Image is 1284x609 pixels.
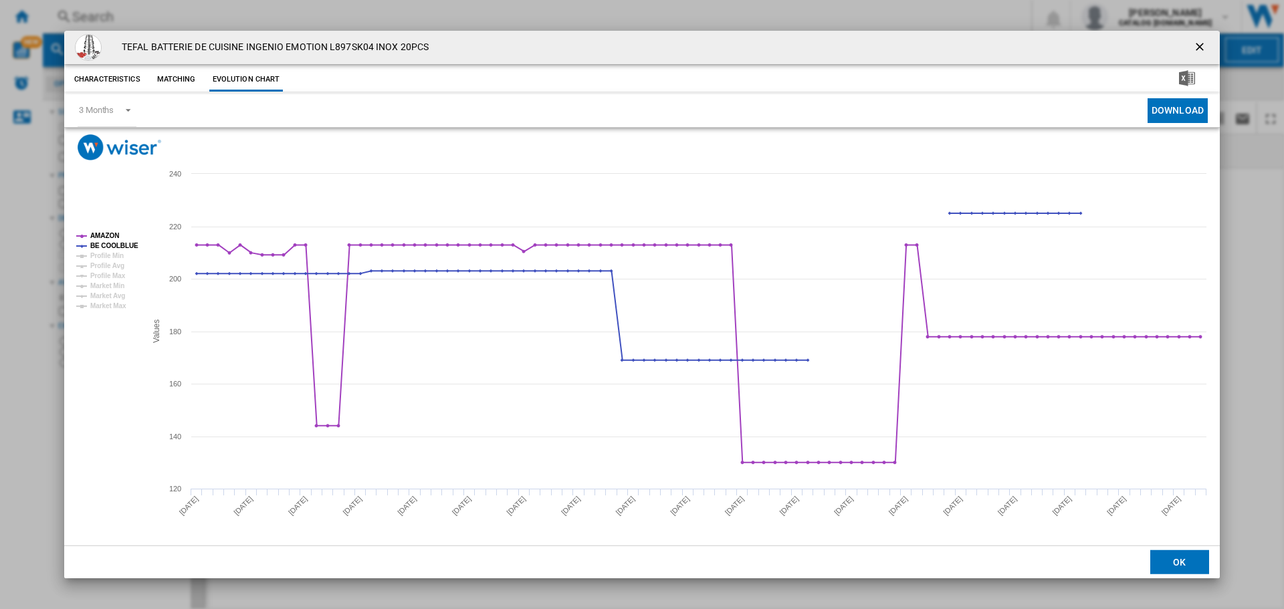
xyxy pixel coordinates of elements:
tspan: 240 [169,170,181,178]
ng-md-icon: getI18NText('BUTTONS.CLOSE_DIALOG') [1193,40,1209,56]
tspan: Market Min [90,282,124,289]
tspan: 220 [169,223,181,231]
tspan: [DATE] [996,495,1019,517]
tspan: [DATE] [232,495,254,517]
button: Download [1148,98,1208,123]
tspan: [DATE] [451,495,473,517]
img: logo_wiser_300x94.png [78,134,161,160]
tspan: [DATE] [178,495,200,517]
tspan: Market Max [90,302,126,310]
tspan: [DATE] [778,495,800,517]
tspan: [DATE] [724,495,746,517]
tspan: 180 [169,328,181,336]
tspan: Profile Max [90,272,126,279]
tspan: [DATE] [287,495,309,517]
md-dialog: Product popup [64,31,1220,579]
button: OK [1150,550,1209,574]
img: 719i333c79L._AC_SX300_SY300_QL70_ML2_.jpg [75,34,102,61]
tspan: [DATE] [669,495,691,517]
div: 3 Months [79,105,114,115]
tspan: [DATE] [341,495,363,517]
tspan: [DATE] [942,495,964,517]
tspan: [DATE] [615,495,637,517]
tspan: Values [152,320,161,343]
tspan: [DATE] [887,495,909,517]
tspan: AMAZON [90,232,119,239]
button: Matching [147,68,206,92]
tspan: BE COOLBLUE [90,242,138,249]
tspan: [DATE] [1105,495,1128,517]
tspan: 120 [169,485,181,493]
tspan: [DATE] [505,495,527,517]
tspan: [DATE] [1160,495,1182,517]
tspan: 200 [169,275,181,283]
tspan: 140 [169,433,181,441]
tspan: Market Avg [90,292,125,299]
button: Evolution chart [209,68,284,92]
tspan: [DATE] [560,495,582,517]
button: Download in Excel [1158,68,1216,92]
tspan: Profile Avg [90,262,124,269]
tspan: [DATE] [1051,495,1073,517]
tspan: [DATE] [833,495,855,517]
tspan: 160 [169,380,181,388]
tspan: Profile Min [90,252,124,259]
button: getI18NText('BUTTONS.CLOSE_DIALOG') [1188,34,1214,61]
img: excel-24x24.png [1179,70,1195,86]
h4: TEFAL BATTERIE DE CUISINE INGENIO EMOTION L897SK04 INOX 20PCS [115,41,429,54]
tspan: [DATE] [396,495,418,517]
button: Characteristics [71,68,144,92]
